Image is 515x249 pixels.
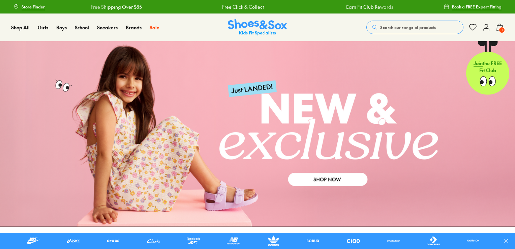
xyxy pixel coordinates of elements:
[13,1,45,13] a: Store Finder
[496,20,504,35] button: 1
[308,3,355,10] a: Earn Fit Club Rewards
[184,3,226,10] a: Free Click & Collect
[466,54,509,79] p: the FREE Fit Club
[228,19,287,36] img: SNS_Logo_Responsive.svg
[22,4,45,10] span: Store Finder
[56,24,67,31] a: Boys
[380,24,436,30] span: Search our range of products
[75,24,89,31] a: School
[498,27,505,33] span: 1
[452,4,502,10] span: Book a FREE Expert Fitting
[126,24,142,31] a: Brands
[366,21,463,34] button: Search our range of products
[150,24,159,31] a: Sale
[474,60,483,66] span: Join
[38,24,48,31] a: Girls
[228,19,287,36] a: Shoes & Sox
[433,3,484,10] a: Free Shipping Over $85
[466,41,509,95] a: Jointhe FREE Fit Club
[11,24,30,31] a: Shop All
[444,1,502,13] a: Book a FREE Expert Fitting
[97,24,118,31] a: Sneakers
[53,3,104,10] a: Free Shipping Over $85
